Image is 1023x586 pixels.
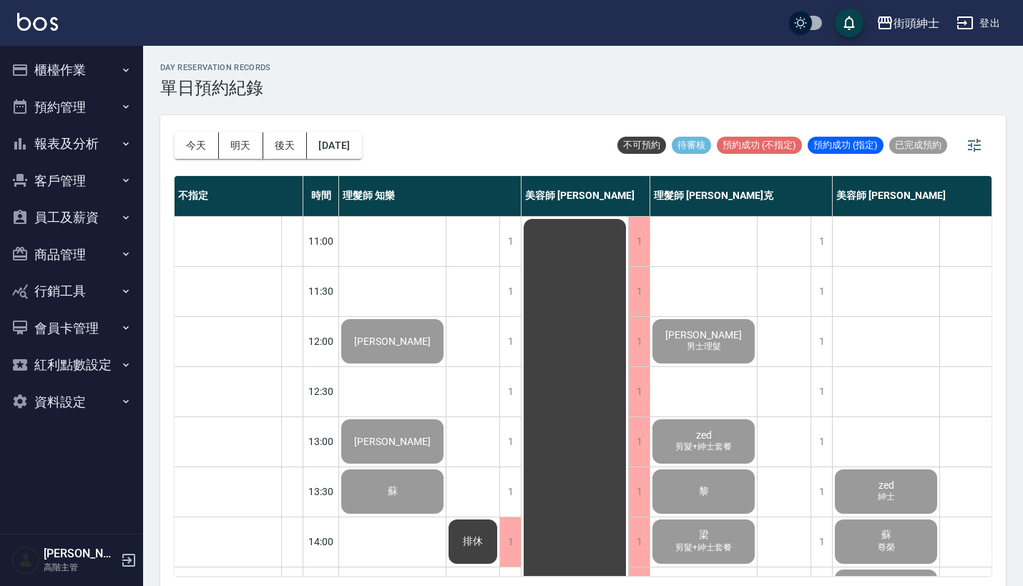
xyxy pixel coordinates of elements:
span: 梁 [696,529,712,542]
div: 1 [628,417,650,467]
div: 13:30 [303,467,339,517]
button: 登出 [951,10,1006,36]
span: 已完成預約 [889,139,947,152]
button: 今天 [175,132,219,159]
div: 1 [811,367,832,416]
h5: [PERSON_NAME] [44,547,117,561]
div: 1 [499,417,521,467]
span: 預約成功 (指定) [808,139,883,152]
div: 1 [811,267,832,316]
button: save [835,9,863,37]
div: 理髮師 知樂 [339,176,522,216]
div: 1 [499,267,521,316]
span: 預約成功 (不指定) [717,139,802,152]
button: 明天 [219,132,263,159]
span: 剪髮+紳士套餐 [672,441,735,453]
div: 1 [499,517,521,567]
button: [DATE] [307,132,361,159]
span: 紳士 [875,491,898,503]
span: 剪髮+紳士套餐 [672,542,735,554]
span: 不可預約 [617,139,666,152]
div: 1 [628,267,650,316]
span: 蘇 [385,485,401,498]
div: 1 [499,217,521,266]
button: 紅利點數設定 [6,346,137,384]
div: 1 [628,217,650,266]
span: [PERSON_NAME] [662,329,745,341]
div: 1 [628,317,650,366]
button: 街頭紳士 [871,9,945,38]
button: 員工及薪資 [6,199,137,236]
button: 行銷工具 [6,273,137,310]
div: 美容師 [PERSON_NAME] [833,176,1015,216]
div: 11:30 [303,266,339,316]
span: 黎 [696,485,712,498]
span: [PERSON_NAME] [351,336,434,347]
button: 後天 [263,132,308,159]
span: 男士理髮 [684,341,724,353]
span: zed [876,479,897,491]
div: 13:00 [303,416,339,467]
img: Person [11,546,40,575]
p: 高階主管 [44,561,117,574]
span: 待審核 [672,139,711,152]
div: 1 [628,517,650,567]
div: 街頭紳士 [894,14,939,32]
img: Logo [17,13,58,31]
button: 櫃檯作業 [6,52,137,89]
div: 不指定 [175,176,303,216]
span: 排休 [460,535,486,548]
button: 預約管理 [6,89,137,126]
button: 資料設定 [6,384,137,421]
div: 1 [628,467,650,517]
div: 1 [499,367,521,416]
div: 美容師 [PERSON_NAME] [522,176,650,216]
span: 蘇 [878,529,894,542]
div: 1 [811,217,832,266]
span: [PERSON_NAME] [351,436,434,447]
div: 1 [811,517,832,567]
span: zed [693,429,715,441]
span: 尊榮 [875,542,898,554]
div: 1 [811,467,832,517]
div: 14:00 [303,517,339,567]
div: 1 [628,367,650,416]
button: 會員卡管理 [6,310,137,347]
h3: 單日預約紀錄 [160,78,271,98]
div: 理髮師 [PERSON_NAME]克 [650,176,833,216]
div: 12:00 [303,316,339,366]
div: 1 [499,467,521,517]
button: 報表及分析 [6,125,137,162]
div: 12:30 [303,366,339,416]
button: 商品管理 [6,236,137,273]
div: 1 [811,417,832,467]
button: 客戶管理 [6,162,137,200]
div: 時間 [303,176,339,216]
h2: day Reservation records [160,63,271,72]
div: 1 [811,317,832,366]
div: 1 [499,317,521,366]
div: 11:00 [303,216,339,266]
